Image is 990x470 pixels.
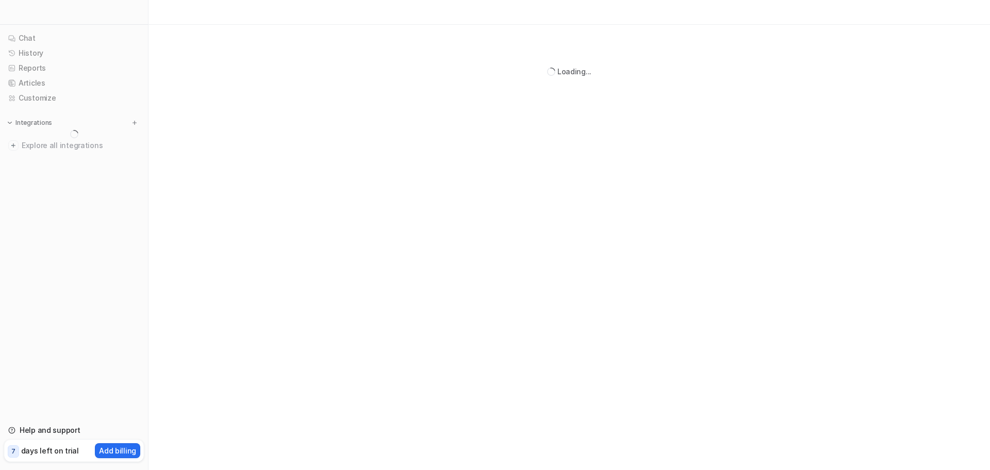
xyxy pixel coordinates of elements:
[15,119,52,127] p: Integrations
[4,138,144,153] a: Explore all integrations
[8,140,19,151] img: explore all integrations
[11,447,15,456] p: 7
[99,445,136,456] p: Add billing
[4,118,55,128] button: Integrations
[4,423,144,437] a: Help and support
[4,76,144,90] a: Articles
[4,61,144,75] a: Reports
[95,443,140,458] button: Add billing
[22,137,140,154] span: Explore all integrations
[21,445,79,456] p: days left on trial
[4,31,144,45] a: Chat
[4,46,144,60] a: History
[131,119,138,126] img: menu_add.svg
[557,66,591,77] div: Loading...
[4,91,144,105] a: Customize
[6,119,13,126] img: expand menu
